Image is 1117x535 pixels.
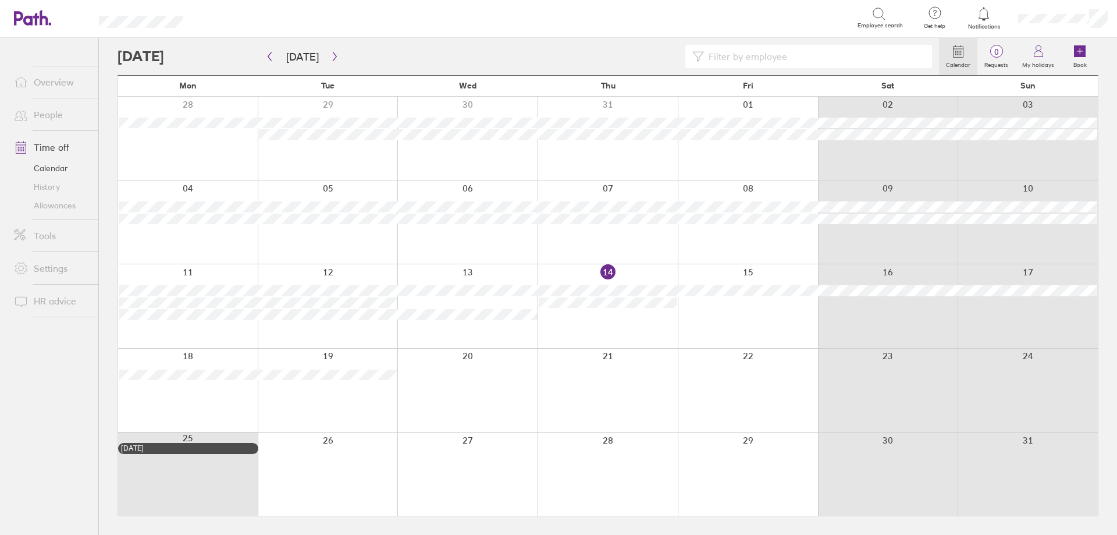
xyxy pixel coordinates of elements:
[5,136,98,159] a: Time off
[977,38,1015,75] a: 0Requests
[1066,58,1094,69] label: Book
[858,22,903,29] span: Employee search
[977,58,1015,69] label: Requests
[704,45,925,68] input: Filter by employee
[5,224,98,247] a: Tools
[965,6,1003,30] a: Notifications
[5,257,98,280] a: Settings
[277,47,328,66] button: [DATE]
[601,81,616,90] span: Thu
[5,289,98,313] a: HR advice
[5,70,98,94] a: Overview
[5,159,98,178] a: Calendar
[1015,58,1061,69] label: My holidays
[939,38,977,75] a: Calendar
[916,23,954,30] span: Get help
[5,196,98,215] a: Allowances
[1061,38,1098,75] a: Book
[743,81,753,90] span: Fri
[121,444,255,452] div: [DATE]
[965,23,1003,30] span: Notifications
[939,58,977,69] label: Calendar
[881,81,894,90] span: Sat
[1020,81,1036,90] span: Sun
[179,81,197,90] span: Mon
[5,103,98,126] a: People
[5,178,98,196] a: History
[459,81,476,90] span: Wed
[977,47,1015,56] span: 0
[1015,38,1061,75] a: My holidays
[321,81,335,90] span: Tue
[215,12,244,23] div: Search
